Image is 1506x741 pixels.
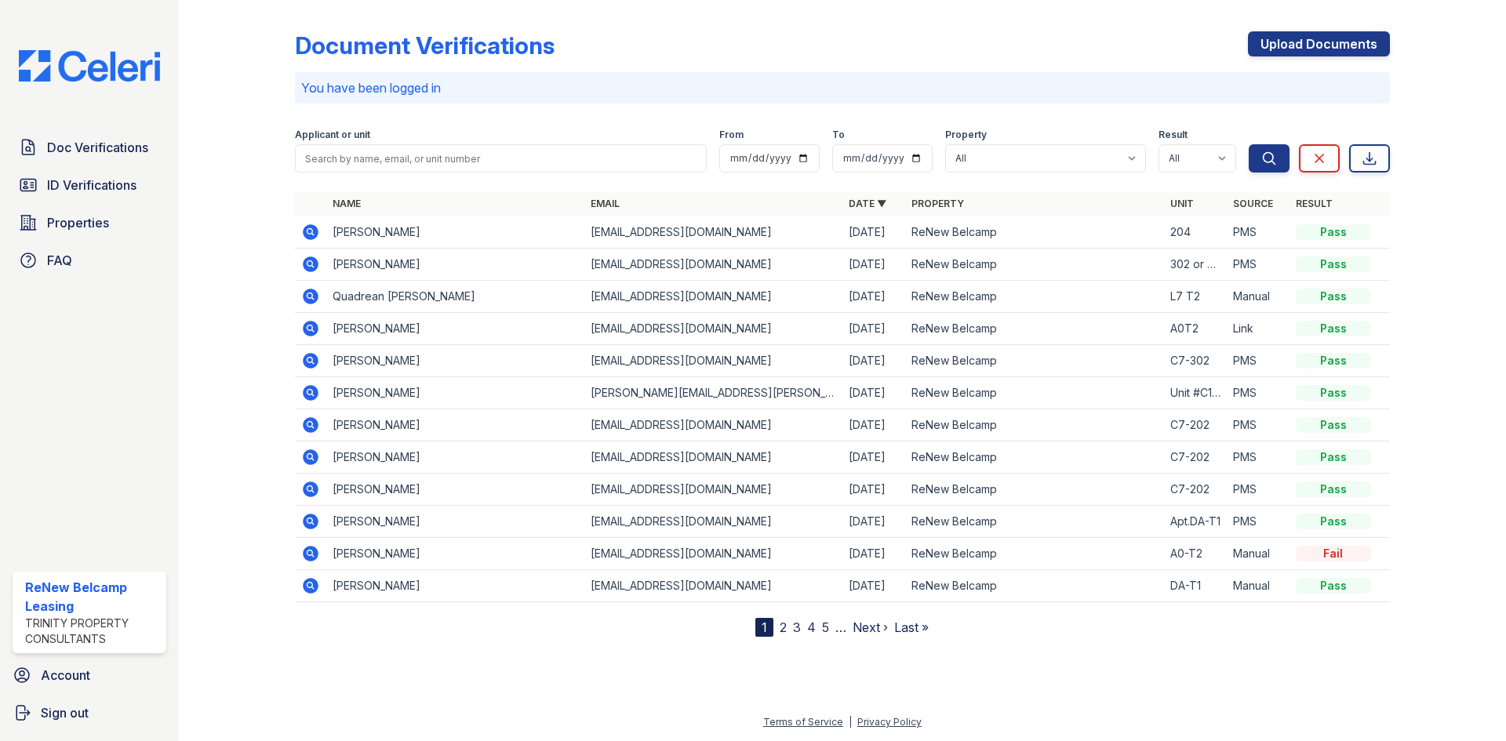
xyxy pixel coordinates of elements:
[6,50,173,82] img: CE_Logo_Blue-a8612792a0a2168367f1c8372b55b34899dd931a85d93a1a3d3e32e68fde9ad4.png
[1164,538,1227,570] td: A0-T2
[793,619,801,635] a: 3
[857,716,922,728] a: Privacy Policy
[584,313,842,345] td: [EMAIL_ADDRESS][DOMAIN_NAME]
[832,129,845,141] label: To
[1296,289,1371,304] div: Pass
[1227,249,1290,281] td: PMS
[6,659,173,691] a: Account
[905,570,1163,602] td: ReNew Belcamp
[584,249,842,281] td: [EMAIL_ADDRESS][DOMAIN_NAME]
[584,474,842,506] td: [EMAIL_ADDRESS][DOMAIN_NAME]
[584,538,842,570] td: [EMAIL_ADDRESS][DOMAIN_NAME]
[1227,538,1290,570] td: Manual
[584,441,842,474] td: [EMAIL_ADDRESS][DOMAIN_NAME]
[584,345,842,377] td: [EMAIL_ADDRESS][DOMAIN_NAME]
[835,618,846,637] span: …
[1227,570,1290,602] td: Manual
[326,345,584,377] td: [PERSON_NAME]
[842,216,905,249] td: [DATE]
[1296,256,1371,272] div: Pass
[326,538,584,570] td: [PERSON_NAME]
[1296,546,1371,561] div: Fail
[1227,377,1290,409] td: PMS
[945,129,987,141] label: Property
[13,207,166,238] a: Properties
[1164,216,1227,249] td: 204
[6,697,173,728] a: Sign out
[1296,224,1371,240] div: Pass
[755,618,773,637] div: 1
[326,409,584,441] td: [PERSON_NAME]
[822,619,829,635] a: 5
[1227,474,1290,506] td: PMS
[584,506,842,538] td: [EMAIL_ADDRESS][DOMAIN_NAME]
[905,441,1163,474] td: ReNew Belcamp
[584,570,842,602] td: [EMAIL_ADDRESS][DOMAIN_NAME]
[41,703,89,722] span: Sign out
[47,251,72,270] span: FAQ
[780,619,787,635] a: 2
[326,249,584,281] td: [PERSON_NAME]
[905,313,1163,345] td: ReNew Belcamp
[1164,570,1227,602] td: DA-T1
[1296,514,1371,529] div: Pass
[1227,313,1290,345] td: Link
[1164,441,1227,474] td: C7-202
[905,249,1163,281] td: ReNew Belcamp
[849,716,852,728] div: |
[905,474,1163,506] td: ReNew Belcamp
[584,409,842,441] td: [EMAIL_ADDRESS][DOMAIN_NAME]
[842,570,905,602] td: [DATE]
[295,129,370,141] label: Applicant or unit
[301,78,1384,97] p: You have been logged in
[1296,321,1371,336] div: Pass
[1227,216,1290,249] td: PMS
[326,281,584,313] td: Quadrean [PERSON_NAME]
[326,377,584,409] td: [PERSON_NAME]
[1227,345,1290,377] td: PMS
[47,176,136,194] span: ID Verifications
[25,616,160,647] div: Trinity Property Consultants
[1227,506,1290,538] td: PMS
[333,198,361,209] a: Name
[842,313,905,345] td: [DATE]
[1296,385,1371,401] div: Pass
[905,377,1163,409] td: ReNew Belcamp
[47,138,148,157] span: Doc Verifications
[25,578,160,616] div: ReNew Belcamp Leasing
[47,213,109,232] span: Properties
[842,249,905,281] td: [DATE]
[326,570,584,602] td: [PERSON_NAME]
[1164,345,1227,377] td: C7-302
[1248,31,1390,56] a: Upload Documents
[842,474,905,506] td: [DATE]
[1296,417,1371,433] div: Pass
[1164,409,1227,441] td: C7-202
[1159,129,1188,141] label: Result
[911,198,964,209] a: Property
[894,619,929,635] a: Last »
[1164,249,1227,281] td: 302 or 303 dont remember
[842,345,905,377] td: [DATE]
[13,245,166,276] a: FAQ
[842,538,905,570] td: [DATE]
[1296,198,1333,209] a: Result
[13,132,166,163] a: Doc Verifications
[853,619,888,635] a: Next ›
[1296,578,1371,594] div: Pass
[905,538,1163,570] td: ReNew Belcamp
[584,281,842,313] td: [EMAIL_ADDRESS][DOMAIN_NAME]
[1233,198,1273,209] a: Source
[905,281,1163,313] td: ReNew Belcamp
[41,666,90,685] span: Account
[1296,353,1371,369] div: Pass
[1227,409,1290,441] td: PMS
[1227,441,1290,474] td: PMS
[326,474,584,506] td: [PERSON_NAME]
[591,198,620,209] a: Email
[584,377,842,409] td: [PERSON_NAME][EMAIL_ADDRESS][PERSON_NAME][DOMAIN_NAME]
[842,441,905,474] td: [DATE]
[849,198,886,209] a: Date ▼
[326,313,584,345] td: [PERSON_NAME]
